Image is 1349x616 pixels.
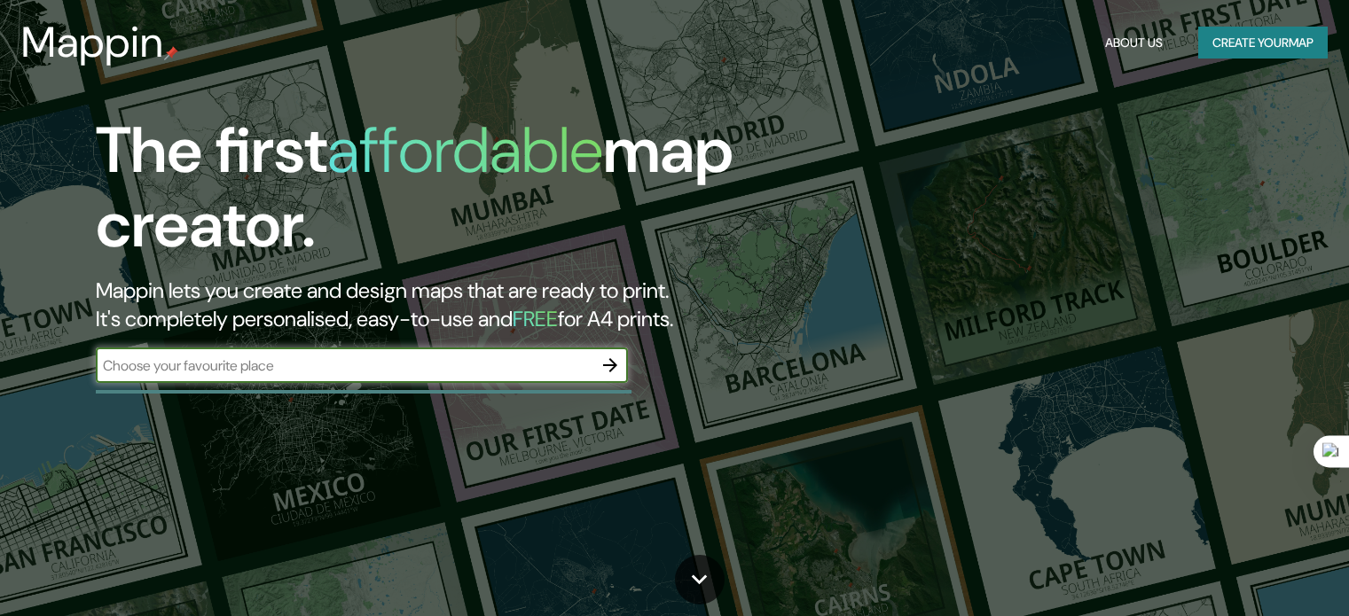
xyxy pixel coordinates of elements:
[96,355,592,376] input: Choose your favourite place
[164,46,178,60] img: mappin-pin
[96,113,771,277] h1: The first map creator.
[1098,27,1170,59] button: About Us
[21,18,164,67] h3: Mappin
[1198,27,1328,59] button: Create yourmap
[96,277,771,333] h2: Mappin lets you create and design maps that are ready to print. It's completely personalised, eas...
[327,109,603,191] h1: affordable
[513,305,558,332] h5: FREE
